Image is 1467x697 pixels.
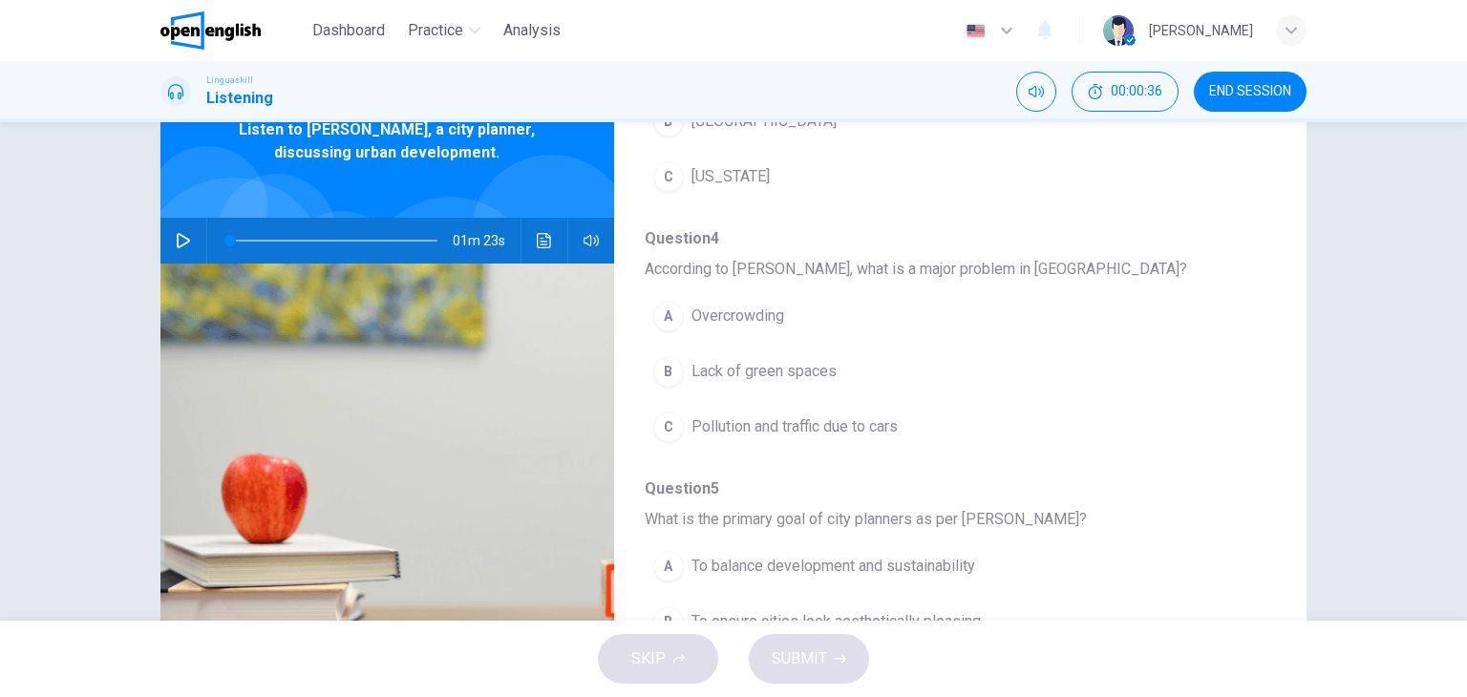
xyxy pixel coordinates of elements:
div: C [653,161,684,192]
div: B [653,356,684,387]
div: [PERSON_NAME] [1149,19,1253,42]
span: [US_STATE] [691,165,770,188]
div: Hide [1072,72,1179,112]
span: To ensure cities look aesthetically pleasing [691,610,981,633]
button: Practice [400,13,488,48]
button: ATo balance development and sustainability [645,542,1177,590]
button: Click to see the audio transcription [529,218,560,264]
span: Analysis [503,19,561,42]
span: Dashboard [312,19,385,42]
span: Linguaskill [206,74,253,87]
span: 00:00:36 [1111,84,1162,99]
span: Overcrowding [691,305,784,327]
img: OpenEnglish logo [160,11,261,50]
span: Question 5 [645,477,1245,500]
button: C[US_STATE] [645,153,1177,201]
span: 01m 23s [453,218,521,264]
button: AOvercrowding [645,292,1177,340]
div: A [653,301,684,331]
div: C [653,412,684,442]
button: BTo ensure cities look aesthetically pleasing [645,598,1177,645]
button: Analysis [496,13,568,48]
span: END SESSION [1209,84,1291,99]
div: B [653,606,684,637]
img: Profile picture [1103,15,1134,46]
button: BLack of green spaces [645,348,1177,395]
span: According to [PERSON_NAME], what is a major problem in [GEOGRAPHIC_DATA]? [645,258,1245,281]
div: A [653,551,684,581]
span: Practice [408,19,463,42]
span: Question 4 [645,227,1245,250]
span: To balance development and sustainability [691,555,975,578]
button: CPollution and traffic due to cars [645,403,1177,451]
span: What is the primary goal of city planners as per [PERSON_NAME]? [645,508,1245,531]
span: Pollution and traffic due to cars [691,415,898,438]
span: Lack of green spaces [691,360,837,383]
button: END SESSION [1194,72,1307,112]
button: Dashboard [305,13,393,48]
img: en [964,24,988,38]
div: Mute [1016,72,1056,112]
button: 00:00:36 [1072,72,1179,112]
h1: Listening [206,87,273,110]
a: OpenEnglish logo [160,11,305,50]
span: Listen to [PERSON_NAME], a city planner, discussing urban development. [223,118,552,164]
